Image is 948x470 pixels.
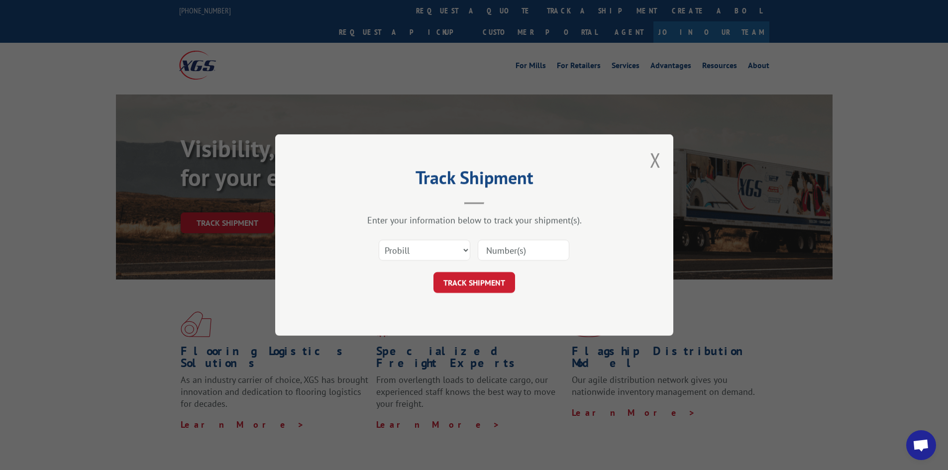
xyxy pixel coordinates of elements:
input: Number(s) [478,240,569,261]
div: Enter your information below to track your shipment(s). [325,214,624,226]
button: TRACK SHIPMENT [433,272,515,293]
div: Open chat [906,430,936,460]
h2: Track Shipment [325,171,624,189]
button: Close modal [650,147,661,173]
